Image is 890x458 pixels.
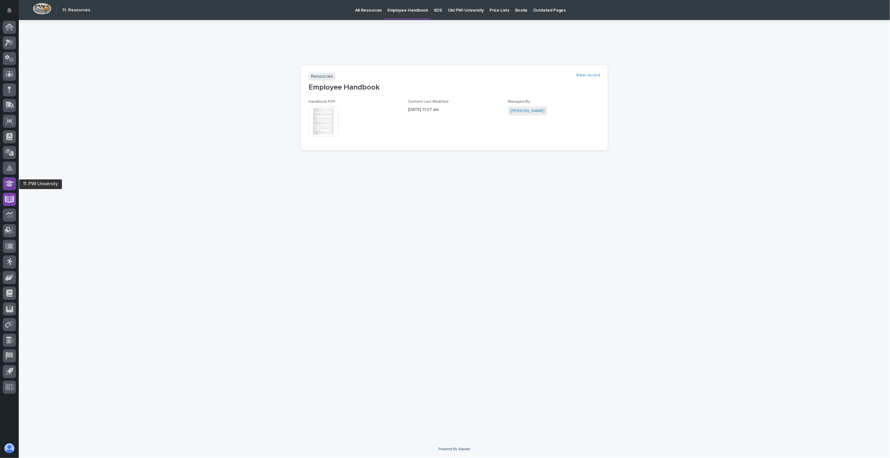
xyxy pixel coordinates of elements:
p: Employee Handbook [309,83,600,92]
div: Notifications [8,8,16,18]
button: users-avatar [3,442,16,455]
a: View record [576,73,600,78]
h2: 11. Resources [62,8,90,13]
p: [DATE] 11:07 am [408,106,501,113]
img: Workspace Logo [33,3,51,14]
span: Managed By [508,100,530,104]
p: Resources [309,73,335,80]
span: Content Last Modified [408,100,449,104]
a: [PERSON_NAME] [510,108,545,114]
span: Handbook PDF [309,100,335,104]
a: Powered By Stacker [438,447,470,451]
button: Notifications [3,4,16,17]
